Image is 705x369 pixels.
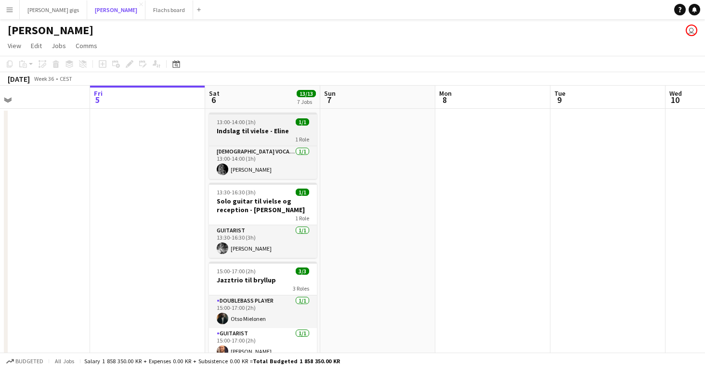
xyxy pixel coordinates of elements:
a: View [4,39,25,52]
h3: Indslag til vielse - Eline [209,127,317,135]
button: Budgeted [5,356,45,367]
div: CEST [60,75,72,82]
span: 1/1 [296,189,309,196]
span: Edit [31,41,42,50]
app-job-card: 13:30-16:30 (3h)1/1Solo guitar til vielse og reception - [PERSON_NAME]1 RoleGuitarist1/113:30-16:... [209,183,317,258]
h3: Solo guitar til vielse og reception - [PERSON_NAME] [209,197,317,214]
span: 9 [553,94,565,105]
span: Sun [324,89,336,98]
span: 1 Role [295,136,309,143]
span: 13/13 [297,90,316,97]
span: 8 [438,94,452,105]
h3: Jazztrio til bryllup [209,276,317,284]
span: All jobs [53,357,76,365]
span: Sat [209,89,220,98]
span: Week 36 [32,75,56,82]
button: Flachs board [145,0,193,19]
span: View [8,41,21,50]
a: Jobs [48,39,70,52]
span: Jobs [52,41,66,50]
app-card-role: [DEMOGRAPHIC_DATA] Vocal + Piano1/113:00-14:00 (1h)[PERSON_NAME] [209,146,317,179]
div: 7 Jobs [297,98,315,105]
span: 13:30-16:30 (3h) [217,189,256,196]
span: Total Budgeted 1 858 350.00 KR [253,357,340,365]
div: [DATE] [8,74,30,84]
span: Tue [554,89,565,98]
span: Budgeted [15,358,43,365]
span: Mon [439,89,452,98]
span: 6 [208,94,220,105]
app-card-role: Guitarist1/113:30-16:30 (3h)[PERSON_NAME] [209,225,317,258]
span: 5 [92,94,103,105]
app-card-role: Guitarist1/115:00-17:00 (2h)[PERSON_NAME] [209,328,317,361]
span: Comms [76,41,97,50]
h1: [PERSON_NAME] [8,23,93,38]
div: Salary 1 858 350.00 KR + Expenses 0.00 KR + Subsistence 0.00 KR = [84,357,340,365]
span: 15:00-17:00 (2h) [217,267,256,275]
app-user-avatar: Asger Søgaard Hajslund [686,25,697,36]
a: Edit [27,39,46,52]
span: 7 [323,94,336,105]
span: 3 Roles [293,285,309,292]
span: 3/3 [296,267,309,275]
button: [PERSON_NAME] gigs [20,0,87,19]
app-card-role: Doublebass Player1/115:00-17:00 (2h)Otso Mielonen [209,295,317,328]
span: Fri [94,89,103,98]
button: [PERSON_NAME] [87,0,145,19]
span: 13:00-14:00 (1h) [217,118,256,126]
span: 1/1 [296,118,309,126]
span: 1 Role [295,215,309,222]
span: 10 [668,94,682,105]
span: Wed [669,89,682,98]
a: Comms [72,39,101,52]
app-job-card: 13:00-14:00 (1h)1/1Indslag til vielse - Eline1 Role[DEMOGRAPHIC_DATA] Vocal + Piano1/113:00-14:00... [209,113,317,179]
